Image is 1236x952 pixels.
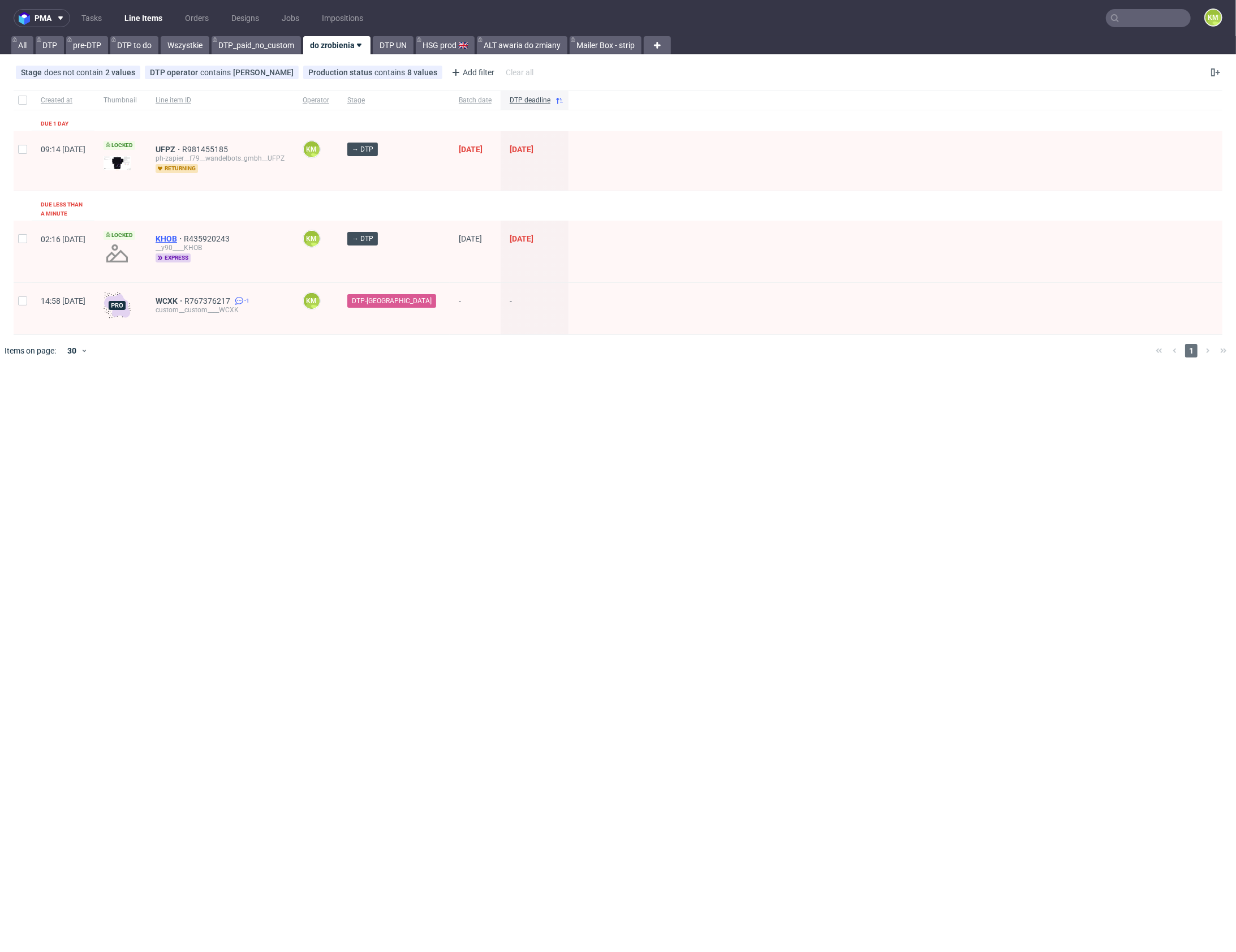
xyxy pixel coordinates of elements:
a: ALT awaria do zmiany [477,36,567,54]
span: DTP deadline [510,96,550,105]
a: HSG prod 🇬🇧 [416,36,475,54]
span: [DATE] [510,145,533,154]
span: Production status [308,68,374,77]
div: Clear all [503,64,536,80]
div: 30 [61,343,81,359]
div: Due less than a minute [41,200,85,218]
span: contains [200,68,233,77]
a: Jobs [275,9,306,27]
a: Mailer Box - strip [570,36,641,54]
span: [DATE] [459,234,482,243]
span: Operator [303,96,329,105]
button: pma [14,9,70,27]
span: → DTP [352,234,373,244]
span: Thumbnail [104,96,137,105]
span: 02:16 [DATE] [41,235,85,244]
span: DTP operator [150,68,200,77]
a: -1 [232,296,249,305]
span: Created at [41,96,85,105]
a: Impositions [315,9,370,27]
a: DTP to do [110,36,158,54]
span: Line item ID [156,96,285,105]
div: ph-zapier__f79__wandelbots_gmbh__UFPZ [156,154,285,163]
img: version_two_editor_data [104,156,131,170]
div: [PERSON_NAME] [233,68,294,77]
a: Tasks [75,9,109,27]
span: Locked [104,141,135,150]
a: KHOB [156,234,184,243]
figcaption: KM [304,141,320,157]
span: express [156,253,191,262]
div: __y90____KHOB [156,243,285,252]
span: Stage [347,96,441,105]
a: Wszystkie [161,36,209,54]
a: DTP UN [373,36,414,54]
span: Locked [104,231,135,240]
a: Designs [225,9,266,27]
a: R435920243 [184,234,232,243]
figcaption: KM [1205,10,1221,25]
div: Due 1 day [41,119,68,128]
div: 2 values [105,68,135,77]
img: no_design.png [104,240,131,267]
span: 14:58 [DATE] [41,296,85,305]
span: Batch date [459,96,492,105]
img: pro-icon.017ec5509f39f3e742e3.png [104,292,131,319]
span: 09:14 [DATE] [41,145,85,154]
span: → DTP [352,144,373,154]
a: WCXK [156,296,184,305]
a: DTP [36,36,64,54]
a: R767376217 [184,296,232,305]
a: Line Items [118,9,169,27]
span: contains [374,68,407,77]
a: pre-DTP [66,36,108,54]
span: returning [156,164,198,173]
figcaption: KM [304,231,320,247]
img: logo [19,12,35,25]
span: [DATE] [510,234,533,243]
span: DTP-[GEOGRAPHIC_DATA] [352,296,432,306]
a: All [11,36,33,54]
span: Items on page: [5,345,56,356]
div: custom__custom____WCXK [156,305,285,315]
a: DTP_paid_no_custom [212,36,301,54]
span: - [459,296,492,321]
span: -1 [244,296,249,305]
span: does not contain [44,68,105,77]
a: Orders [178,9,216,27]
a: do zrobienia [303,36,371,54]
div: Add filter [447,63,497,81]
span: [DATE] [459,145,483,154]
a: R981455185 [182,145,230,154]
span: 1 [1185,344,1198,357]
span: pma [35,14,51,22]
div: 8 values [407,68,437,77]
span: Stage [21,68,44,77]
a: UFPZ [156,145,182,154]
figcaption: KM [304,293,320,309]
span: - [510,296,559,321]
